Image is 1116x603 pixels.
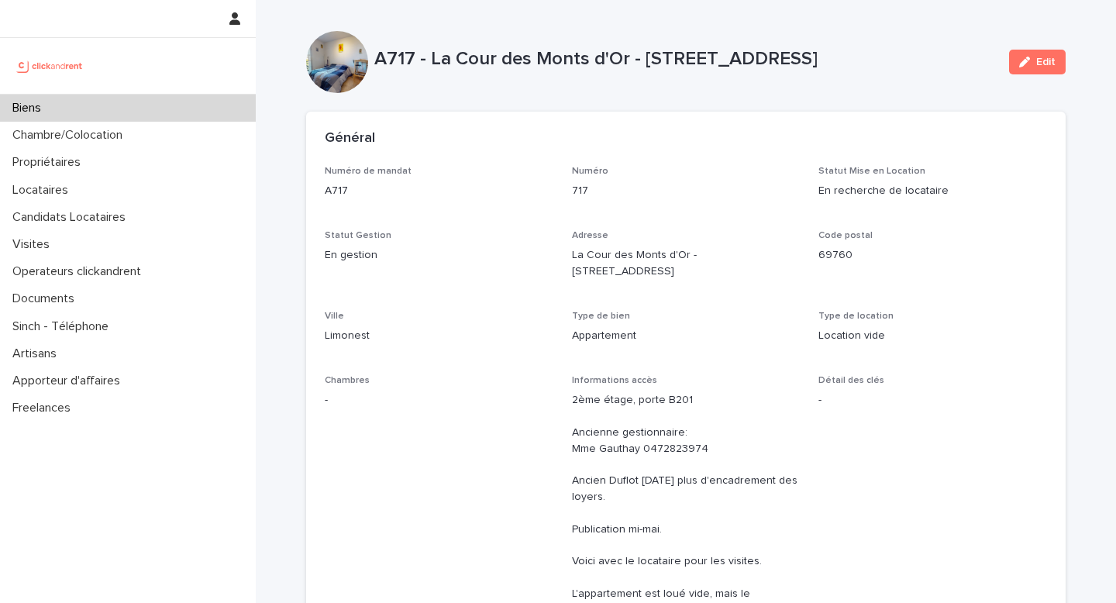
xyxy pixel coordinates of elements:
[6,183,81,198] p: Locataires
[6,319,121,334] p: Sinch - Téléphone
[572,328,801,344] p: Appartement
[572,167,608,176] span: Numéro
[818,183,1047,199] p: En recherche de locataire
[572,247,801,280] p: La Cour des Monts d'Or - [STREET_ADDRESS]
[325,376,370,385] span: Chambres
[325,167,412,176] span: Numéro de mandat
[12,50,88,81] img: UCB0brd3T0yccxBKYDjQ
[572,312,630,321] span: Type de bien
[818,247,1047,264] p: 69760
[325,392,553,408] p: -
[6,101,53,115] p: Biens
[325,328,553,344] p: Limonest
[818,231,873,240] span: Code postal
[6,155,93,170] p: Propriétaires
[572,183,801,199] p: 717
[325,183,553,199] p: A717
[6,291,87,306] p: Documents
[818,376,884,385] span: Détail des clés
[6,264,153,279] p: Operateurs clickandrent
[6,401,83,415] p: Freelances
[818,312,894,321] span: Type de location
[1009,50,1066,74] button: Edit
[818,328,1047,344] p: Location vide
[572,376,657,385] span: Informations accès
[6,346,69,361] p: Artisans
[6,374,133,388] p: Apporteur d'affaires
[1036,57,1056,67] span: Edit
[325,247,553,264] p: En gestion
[325,312,344,321] span: Ville
[818,392,1047,408] p: -
[6,210,138,225] p: Candidats Locataires
[572,231,608,240] span: Adresse
[374,48,997,71] p: A717 - La Cour des Monts d'Or - [STREET_ADDRESS]
[325,231,391,240] span: Statut Gestion
[818,167,925,176] span: Statut Mise en Location
[6,128,135,143] p: Chambre/Colocation
[6,237,62,252] p: Visites
[325,130,375,147] h2: Général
